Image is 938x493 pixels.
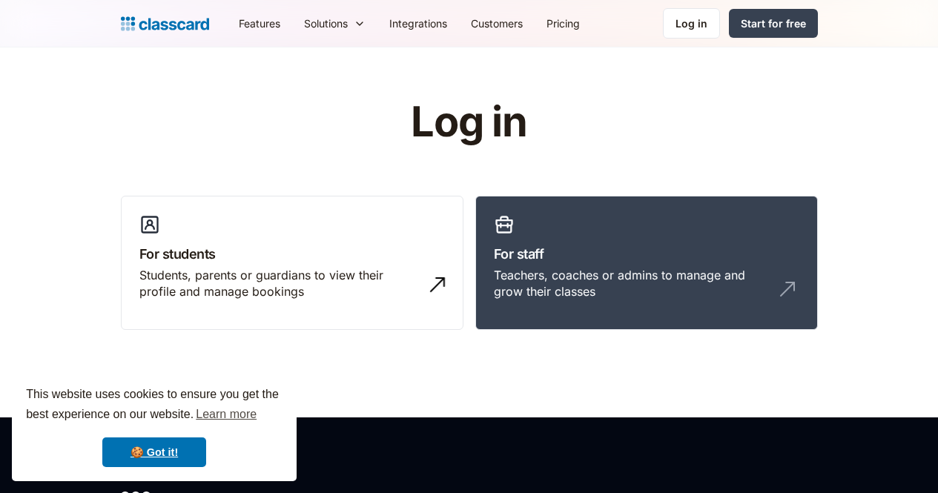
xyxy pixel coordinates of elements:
a: Start for free [729,9,818,38]
a: learn more about cookies [194,403,259,426]
h3: For students [139,244,445,264]
div: Start for free [741,16,806,31]
a: home [121,13,209,34]
a: Customers [459,7,535,40]
a: For studentsStudents, parents or guardians to view their profile and manage bookings [121,196,463,331]
div: Solutions [304,16,348,31]
a: dismiss cookie message [102,437,206,467]
a: Features [227,7,292,40]
span: This website uses cookies to ensure you get the best experience on our website. [26,386,283,426]
a: Log in [663,8,720,39]
div: Log in [676,16,707,31]
a: Pricing [535,7,592,40]
h3: For staff [494,244,799,264]
a: For staffTeachers, coaches or admins to manage and grow their classes [475,196,818,331]
div: cookieconsent [12,371,297,481]
div: Teachers, coaches or admins to manage and grow their classes [494,267,770,300]
h1: Log in [234,99,704,145]
div: Students, parents or guardians to view their profile and manage bookings [139,267,415,300]
div: Solutions [292,7,377,40]
a: Integrations [377,7,459,40]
